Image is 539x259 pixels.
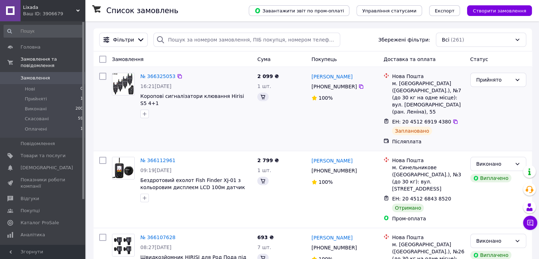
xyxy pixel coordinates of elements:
[112,73,134,95] img: Фото товару
[140,93,244,106] a: Коропові сигналізатори клювання Hirisi S5 4+1
[470,56,488,62] span: Статус
[460,7,532,13] a: Створити замовлення
[257,83,271,89] span: 1 шт.
[106,6,178,15] h1: Список замовлень
[254,7,344,14] span: Завантажити звіт по пром-оплаті
[21,220,59,226] span: Каталог ProSale
[25,86,35,92] span: Нові
[476,160,512,168] div: Виконано
[392,73,464,80] div: Нова Пошта
[25,116,49,122] span: Скасовані
[476,237,512,245] div: Виконано
[21,195,39,202] span: Відгуки
[21,140,55,147] span: Повідомлення
[311,56,337,62] span: Покупець
[21,56,85,69] span: Замовлення та повідомлення
[112,73,135,95] a: Фото товару
[21,44,40,50] span: Головна
[112,157,135,180] a: Фото товару
[257,167,271,173] span: 1 шт.
[21,153,66,159] span: Товари та послуги
[383,56,436,62] span: Доставка та оплата
[112,157,134,179] img: Фото товару
[249,5,349,16] button: Завантажити звіт по пром-оплаті
[392,80,464,115] div: м. [GEOGRAPHIC_DATA] ([GEOGRAPHIC_DATA].), №7 (до 30 кг на одне місце): вул. [DEMOGRAPHIC_DATA] (...
[476,76,512,84] div: Прийнято
[113,36,134,43] span: Фільтри
[392,234,464,241] div: Нова Пошта
[429,5,460,16] button: Експорт
[257,56,270,62] span: Cума
[356,5,422,16] button: Управління статусами
[392,164,464,192] div: м. Синельникове ([GEOGRAPHIC_DATA].), №3 (до 30 кг): вул. [STREET_ADDRESS]
[23,4,76,11] span: Lixada
[311,73,353,80] a: [PERSON_NAME]
[392,204,424,212] div: Отримано
[392,215,464,222] div: Пром-оплата
[362,8,416,13] span: Управління статусами
[140,244,172,250] span: 08:27[DATE]
[21,75,50,81] span: Замовлення
[257,158,279,163] span: 2 799 ₴
[21,232,45,238] span: Аналітика
[435,8,455,13] span: Експорт
[78,116,83,122] span: 59
[392,157,464,164] div: Нова Пошта
[140,83,172,89] span: 16:21[DATE]
[80,96,83,102] span: 1
[311,157,353,164] a: [PERSON_NAME]
[257,235,274,240] span: 693 ₴
[153,33,340,47] input: Пошук за номером замовлення, ПІБ покупця, номером телефону, Email, номером накладної
[4,25,84,38] input: Пошук
[378,36,430,43] span: Збережені фільтри:
[21,165,73,171] span: [DEMOGRAPHIC_DATA]
[467,5,532,16] button: Створити замовлення
[473,8,526,13] span: Створити замовлення
[392,196,451,202] span: ЕН: 20 4512 6843 8520
[140,73,175,79] a: № 366325053
[319,179,333,185] span: 100%
[442,36,449,43] span: Всі
[257,73,279,79] span: 2 099 ₴
[25,126,47,132] span: Оплачені
[21,177,66,189] span: Показники роботи компанії
[23,11,85,17] div: Ваш ID: 3906679
[80,86,83,92] span: 0
[392,138,464,145] div: Післяплата
[25,96,47,102] span: Прийняті
[310,82,358,92] div: [PHONE_NUMBER]
[392,127,432,135] div: Заплановано
[140,177,245,190] a: Бездротовий ехолот Fish Finder XJ-01 з кольоровим дисплеєм LCD 100м датчик
[319,95,333,101] span: 100%
[25,106,47,112] span: Виконані
[112,234,134,256] img: Фото товару
[140,235,175,240] a: № 366107628
[523,216,537,230] button: Чат з покупцем
[140,167,172,173] span: 09:19[DATE]
[310,243,358,253] div: [PHONE_NUMBER]
[112,234,135,257] a: Фото товару
[451,37,464,43] span: (261)
[310,166,358,176] div: [PHONE_NUMBER]
[140,158,175,163] a: № 366112961
[75,106,83,112] span: 200
[21,244,66,257] span: Управління сайтом
[21,208,40,214] span: Покупці
[112,56,144,62] span: Замовлення
[470,174,511,182] div: Виплачено
[392,119,451,125] span: ЕН: 20 4512 6919 4380
[80,126,83,132] span: 1
[257,244,271,250] span: 7 шт.
[311,234,353,241] a: [PERSON_NAME]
